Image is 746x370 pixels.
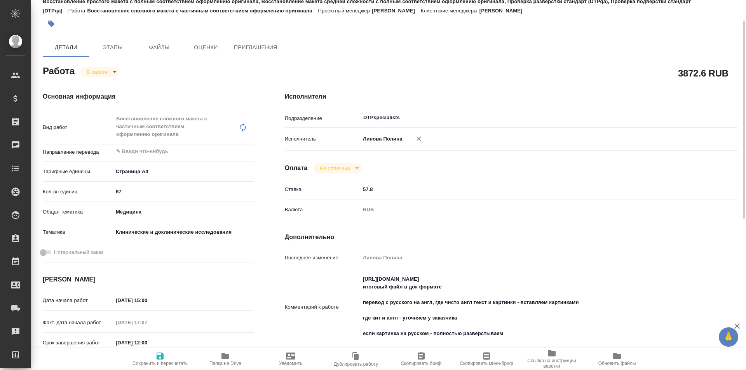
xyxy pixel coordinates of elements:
[43,92,254,101] h4: Основная информация
[479,8,528,14] p: [PERSON_NAME]
[113,337,181,348] input: ✎ Введи что-нибудь
[598,361,636,366] span: Обновить файлы
[113,205,254,219] div: Медицина
[141,43,178,52] span: Файлы
[132,361,188,366] span: Сохранить и пересчитать
[317,165,352,172] button: Не оплачена
[360,203,700,216] div: RUB
[314,163,361,174] div: В работе
[127,348,193,370] button: Сохранить и пересчитать
[334,361,378,367] span: Дублировать работу
[43,168,113,175] p: Тарифные единицы
[454,348,519,370] button: Скопировать мини-бриф
[285,254,360,262] p: Последнее изменение
[115,147,225,156] input: ✎ Введи что-нибудь
[318,8,372,14] p: Проектный менеджер
[722,329,735,345] span: 🙏
[43,123,113,131] p: Вид работ
[43,275,254,284] h4: [PERSON_NAME]
[421,8,479,14] p: Клиентские менеджеры
[43,63,75,77] h2: Работа
[43,15,60,32] button: Добавить тэг
[187,43,225,52] span: Оценки
[43,319,113,327] p: Факт. дата начала работ
[323,348,389,370] button: Дублировать работу
[94,43,131,52] span: Этапы
[678,66,729,80] h2: 3872.6 RUB
[68,8,87,14] p: Работа
[285,186,360,193] p: Ставка
[43,188,113,196] p: Кол-во единиц
[285,163,308,173] h4: Оплата
[43,148,113,156] p: Направление перевода
[285,233,737,242] h4: Дополнительно
[113,165,254,178] div: Страница А4
[360,184,700,195] input: ✎ Введи что-нибудь
[719,327,738,347] button: 🙏
[401,361,441,366] span: Скопировать бриф
[54,248,103,256] span: Нотариальный заказ
[519,348,584,370] button: Ссылка на инструкции верстки
[410,130,427,147] button: Удалить исполнителя
[113,186,254,197] input: ✎ Введи что-нибудь
[524,358,580,369] span: Ссылка на инструкции верстки
[80,67,119,77] div: В работе
[209,361,241,366] span: Папка на Drive
[43,228,113,236] p: Тематика
[113,226,254,239] div: Клинические и доклинические исследования
[372,8,421,14] p: [PERSON_NAME]
[285,303,360,311] p: Комментарий к работе
[43,208,113,216] p: Общая тематика
[279,361,302,366] span: Уведомить
[113,295,181,306] input: ✎ Введи что-нибудь
[84,69,110,75] button: В работе
[285,135,360,143] p: Исполнитель
[43,339,113,347] p: Срок завершения работ
[43,297,113,304] p: Дата начала работ
[460,361,513,366] span: Скопировать мини-бриф
[113,317,181,328] input: Пустое поле
[285,115,360,122] p: Подразделение
[584,348,650,370] button: Обновить файлы
[249,151,251,152] button: Open
[258,348,323,370] button: Уведомить
[360,252,700,263] input: Пустое поле
[360,273,700,340] textarea: [URL][DOMAIN_NAME] итоговый файл в док формате перевод с русского на англ, где чисто англ текст и...
[389,348,454,370] button: Скопировать бриф
[695,117,697,118] button: Open
[193,348,258,370] button: Папка на Drive
[360,135,403,143] p: Линова Полина
[87,8,318,14] p: Восстановление сложного макета с частичным соответствием оформлению оригинала
[234,43,277,52] span: Приглашения
[285,92,737,101] h4: Исполнители
[47,43,85,52] span: Детали
[285,206,360,214] p: Валюта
